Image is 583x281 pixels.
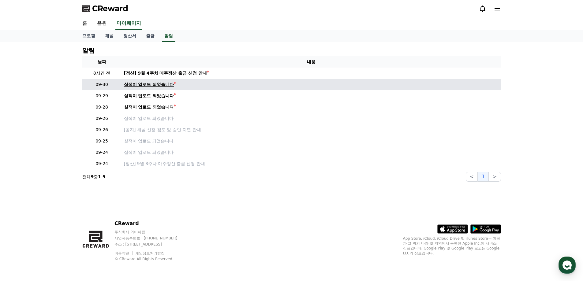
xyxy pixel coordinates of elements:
a: 대화 [40,194,79,209]
p: 09-28 [85,104,119,110]
div: 실적이 업로드 되었습니다 [124,104,174,110]
p: 09-24 [85,149,119,156]
span: CReward [92,4,128,13]
th: 내용 [121,56,501,68]
strong: 1 [98,174,101,179]
a: 음원 [92,17,112,30]
p: 09-29 [85,93,119,99]
p: 09-24 [85,161,119,167]
span: 설정 [95,203,102,208]
a: 실적이 업로드 되었습니다 [124,138,499,144]
span: 대화 [56,203,63,208]
button: < [466,172,478,182]
p: App Store, iCloud, iCloud Drive 및 iTunes Store는 미국과 그 밖의 나라 및 지역에서 등록된 Apple Inc.의 서비스 상표입니다. Goo... [403,236,501,256]
a: [정산] 9월 3주차 매주정산 출금 신청 안내 [124,161,499,167]
div: 실적이 업로드 되었습니다 [124,81,174,88]
strong: 9 [103,174,106,179]
a: 설정 [79,194,118,209]
a: 실적이 업로드 되었습니다 [124,81,499,88]
p: 09-30 [85,81,119,88]
p: CReward [114,220,189,227]
p: 사업자등록번호 : [PHONE_NUMBER] [114,236,189,241]
button: > [489,172,501,182]
p: 09-25 [85,138,119,144]
a: 알림 [162,30,175,42]
a: 출금 [141,30,159,42]
a: 이용약관 [114,251,134,255]
a: 개인정보처리방침 [135,251,165,255]
span: 홈 [19,203,23,208]
p: 주식회사 와이피랩 [114,230,189,235]
strong: 9 [91,174,94,179]
p: 전체 중 - [82,174,106,180]
a: 홈 [2,194,40,209]
div: 실적이 업로드 되었습니다 [124,93,174,99]
button: 1 [478,172,489,182]
a: 정산서 [118,30,141,42]
p: 09-26 [85,127,119,133]
a: [공지] 채널 신청 검토 및 승인 지연 안내 [124,127,499,133]
a: [정산] 9월 4주차 매주정산 출금 신청 안내 [124,70,499,76]
a: 실적이 업로드 되었습니다 [124,149,499,156]
a: CReward [82,4,128,13]
p: 주소 : [STREET_ADDRESS] [114,242,189,247]
a: 채널 [100,30,118,42]
p: © CReward All Rights Reserved. [114,257,189,261]
h4: 알림 [82,47,95,54]
div: [정산] 9월 4주차 매주정산 출금 신청 안내 [124,70,207,76]
a: 실적이 업로드 되었습니다 [124,93,499,99]
a: 실적이 업로드 되었습니다 [124,115,499,122]
th: 날짜 [82,56,121,68]
p: 09-26 [85,115,119,122]
p: 8시간 전 [85,70,119,76]
a: 홈 [77,17,92,30]
a: 마이페이지 [115,17,142,30]
a: 프로필 [77,30,100,42]
a: 실적이 업로드 되었습니다 [124,104,499,110]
